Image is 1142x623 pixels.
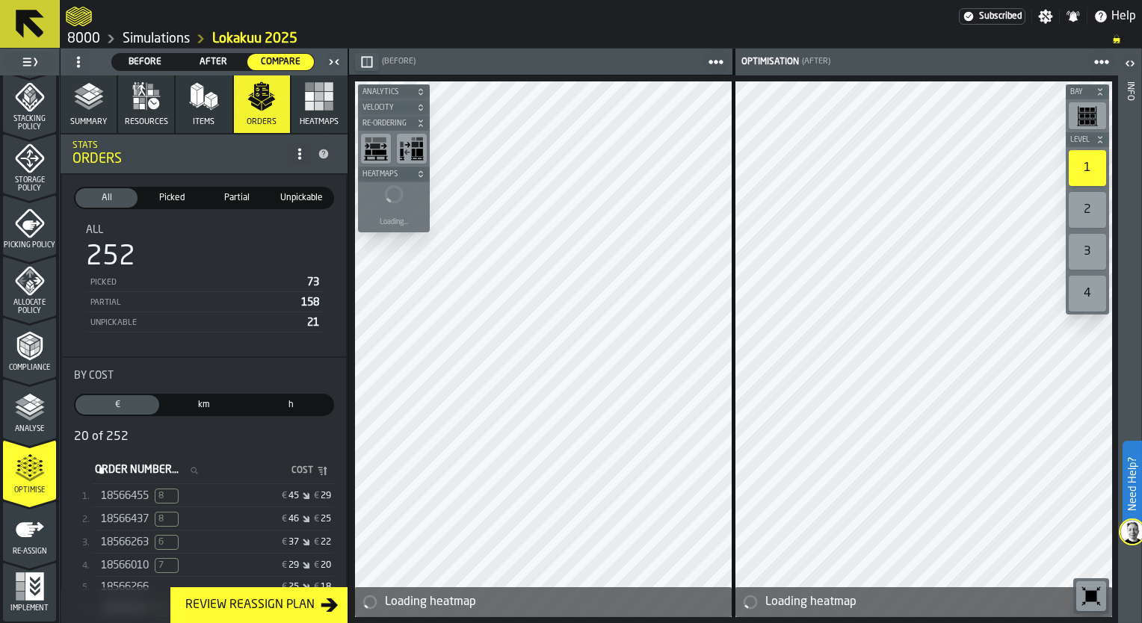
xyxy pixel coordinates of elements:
[74,212,334,344] div: stat-All
[155,489,179,503] span: Unpickable Lines
[321,582,331,592] div: 18
[321,514,331,524] div: 25
[1079,584,1103,608] svg: Reset zoom and position
[268,465,313,476] span: Cost
[170,587,348,623] button: button-Review Reassign Plan
[253,55,308,69] span: Compare
[155,512,179,527] span: Unpickable Lines
[101,581,149,593] span: 18566266
[314,582,319,592] span: €
[1066,189,1109,231] div: button-toolbar-undefined
[72,151,288,167] div: Orders
[1124,442,1141,526] label: Need Help?
[95,464,179,476] span: label
[3,501,56,561] li: menu Re-assign
[89,318,301,328] div: Unpickable
[92,461,210,480] input: label
[206,188,268,208] div: thumb
[321,560,331,571] div: 20
[959,8,1025,25] div: Menu Subscription
[92,577,334,597] div: StatList-item-[object Object]
[1067,88,1093,96] span: Bay
[3,379,56,438] li: menu Analyse
[271,188,333,208] div: thumb
[288,582,299,592] div: 25
[300,117,339,127] span: Heatmaps
[75,395,159,415] div: thumb
[359,104,413,112] span: Velocity
[364,137,388,161] svg: show triggered reorders heatmap
[86,292,322,312] div: StatList-item-Partial
[307,317,319,328] span: 21
[141,188,203,208] div: thumb
[155,558,179,573] span: Unpickable Lines
[358,584,442,614] a: logo-header
[3,115,56,131] span: Stacking Policy
[92,484,334,507] div: StatList-item-[object Object]
[86,312,322,332] div: StatList-item-Unpickable
[101,560,149,571] span: 18566010
[112,54,179,70] div: thumb
[314,514,319,524] span: €
[139,187,204,209] label: button-switch-multi-Picked (73)
[1032,9,1059,24] label: button-toggle-Settings
[1066,273,1109,314] div: button-toolbar-undefined
[3,256,56,316] li: menu Allocate Policy
[3,52,56,72] label: button-toggle-Toggle Full Menu
[324,53,345,71] label: button-toggle-Close me
[180,54,247,70] div: thumb
[1125,78,1135,619] div: Info
[3,604,56,613] span: Implement
[321,491,331,501] div: 29
[179,53,247,71] label: button-switch-multi-After
[1069,192,1106,228] div: 2
[1073,578,1109,614] div: button-toolbar-undefined
[3,72,56,132] li: menu Stacking Policy
[358,131,394,167] div: button-toolbar-undefined
[118,55,173,69] span: Before
[3,425,56,433] span: Analyse
[70,117,107,127] span: Summary
[204,187,269,209] label: button-switch-multi-Partial (158)
[288,514,299,524] div: 46
[1111,7,1136,25] span: Help
[247,53,315,71] label: button-switch-multi-Compare
[307,277,319,288] span: 73
[165,398,243,412] span: km
[358,116,430,131] button: button-
[359,170,413,179] span: Heatmaps
[101,513,149,525] span: 18566437
[738,57,799,67] div: Optimisation
[186,55,241,69] span: After
[282,491,287,501] span: €
[212,31,297,47] a: link-to-/wh/i/b2e041e4-2753-4086-a82a-958e8abdd2c7/simulations/06ae75b9-b307-411a-94ac-9c77965144ee
[111,53,179,71] label: button-switch-multi-Before
[1120,52,1141,78] label: button-toggle-Open
[765,593,1106,611] div: Loading heatmap
[89,278,301,288] div: Picked
[101,490,149,502] span: 18566455
[355,53,379,71] button: button-
[301,297,319,308] span: 158
[3,317,56,377] li: menu Compliance
[162,395,246,415] div: thumb
[979,11,1022,22] span: Subscribed
[1069,234,1106,270] div: 3
[66,3,92,30] a: logo-header
[735,587,1112,617] div: alert-Loading heatmap
[74,187,139,209] label: button-switch-multi-All (252)
[86,224,103,236] span: All
[247,117,277,127] span: Orders
[3,548,56,556] span: Re-assign
[3,176,56,193] span: Storage Policy
[74,428,334,446] div: 20 of 252
[282,514,287,524] span: €
[282,537,287,548] span: €
[247,394,334,416] label: button-switch-multi-Time
[1066,147,1109,189] div: button-toolbar-undefined
[86,224,322,236] div: Title
[67,31,100,47] a: link-to-/wh/i/b2e041e4-2753-4086-a82a-958e8abdd2c7
[143,191,200,205] span: Picked
[288,560,299,571] div: 29
[358,167,430,182] button: button-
